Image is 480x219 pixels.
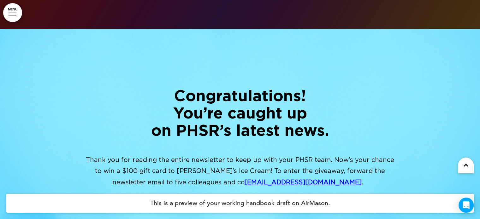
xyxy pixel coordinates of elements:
a: [EMAIL_ADDRESS][DOMAIN_NAME] [244,179,362,186]
span: . [362,179,363,186]
div: Open Intercom Messenger [459,198,474,213]
a: MENU [3,3,22,22]
span: Thank you for reading the entire newsletter to keep up with your PHSR team. Now’s your chance to ... [86,156,394,185]
span: Congratulations! You’re caught up on PHSR’s latest news. [151,86,329,139]
h4: This is a preview of your working handbook draft on AirMason. [6,194,474,213]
